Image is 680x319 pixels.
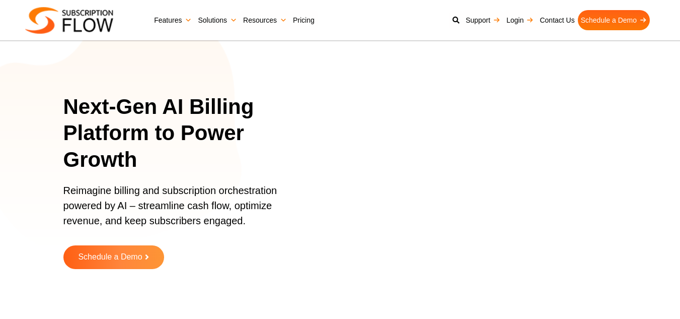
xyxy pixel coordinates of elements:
a: Contact Us [537,10,577,30]
a: Login [503,10,537,30]
a: Resources [240,10,290,30]
a: Schedule a Demo [63,245,164,269]
h1: Next-Gen AI Billing Platform to Power Growth [63,94,314,173]
p: Reimagine billing and subscription orchestration powered by AI – streamline cash flow, optimize r... [63,183,301,238]
a: Pricing [290,10,318,30]
img: Subscriptionflow [25,7,113,34]
a: Features [151,10,195,30]
a: Schedule a Demo [578,10,650,30]
a: Support [463,10,503,30]
span: Schedule a Demo [78,253,142,262]
a: Solutions [195,10,240,30]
